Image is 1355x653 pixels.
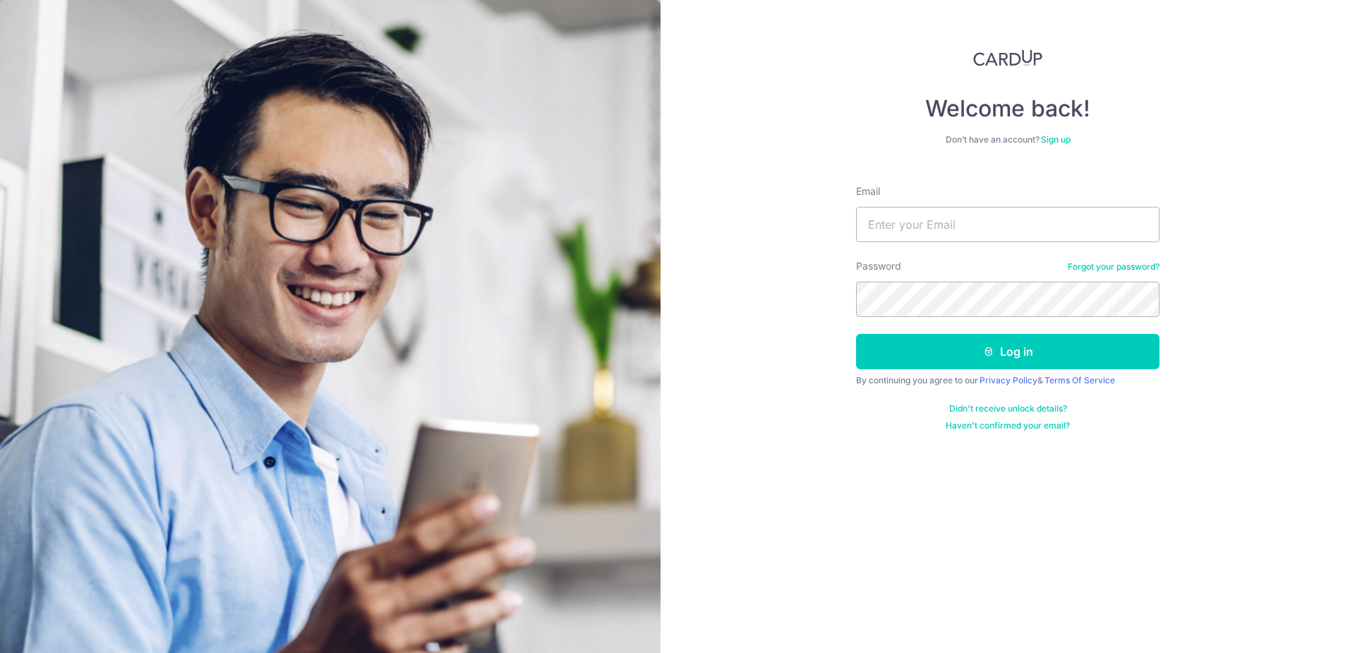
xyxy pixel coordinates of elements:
a: Privacy Policy [980,375,1037,385]
input: Enter your Email [856,207,1160,242]
a: Haven't confirmed your email? [946,420,1070,431]
button: Log in [856,334,1160,369]
a: Didn't receive unlock details? [949,403,1067,414]
a: Forgot your password? [1068,261,1160,272]
a: Terms Of Service [1044,375,1115,385]
div: By continuing you agree to our & [856,375,1160,386]
div: Don’t have an account? [856,134,1160,145]
a: Sign up [1041,134,1071,145]
img: CardUp Logo [973,49,1042,66]
label: Email [856,184,880,198]
label: Password [856,259,901,273]
h4: Welcome back! [856,95,1160,123]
